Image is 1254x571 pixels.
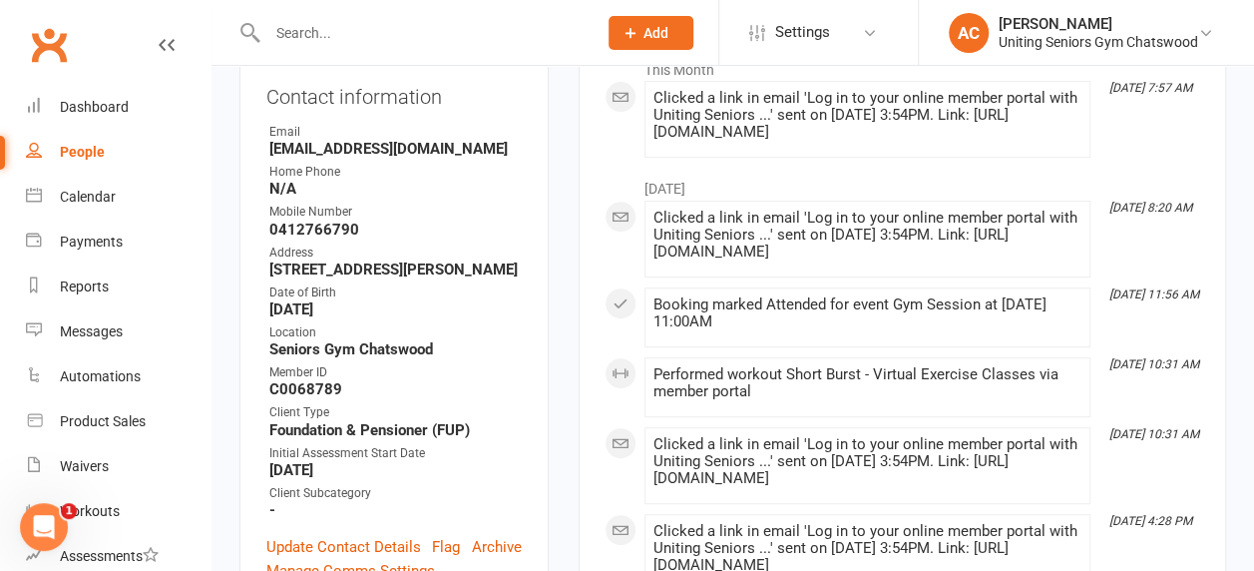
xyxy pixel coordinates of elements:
[999,15,1198,33] div: [PERSON_NAME]
[472,535,522,559] a: Archive
[60,144,105,160] div: People
[269,221,522,239] strong: 0412766790
[949,13,989,53] div: AC
[60,548,159,564] div: Assessments
[269,363,522,382] div: Member ID
[26,130,210,175] a: People
[20,503,68,551] iframe: Intercom live chat
[269,444,522,463] div: Initial Assessment Start Date
[643,25,668,41] span: Add
[60,279,109,294] div: Reports
[60,99,129,115] div: Dashboard
[26,220,210,265] a: Payments
[653,296,1081,330] div: Booking marked Attended for event Gym Session at [DATE] 11:00AM
[61,503,77,519] span: 1
[269,244,522,263] div: Address
[60,189,116,205] div: Calendar
[609,16,693,50] button: Add
[1109,201,1192,215] i: [DATE] 8:20 AM
[26,444,210,489] a: Waivers
[269,421,522,439] strong: Foundation & Pensioner (FUP)
[26,175,210,220] a: Calendar
[432,535,460,559] a: Flag
[653,210,1081,261] div: Clicked a link in email 'Log in to your online member portal with Uniting Seniors ...' sent on [D...
[269,323,522,342] div: Location
[605,168,1200,200] li: [DATE]
[653,436,1081,487] div: Clicked a link in email 'Log in to your online member portal with Uniting Seniors ...' sent on [D...
[269,380,522,398] strong: C0068789
[775,10,830,55] span: Settings
[261,19,583,47] input: Search...
[60,458,109,474] div: Waivers
[269,461,522,479] strong: [DATE]
[999,33,1198,51] div: Uniting Seniors Gym Chatswood
[24,20,74,70] a: Clubworx
[26,309,210,354] a: Messages
[269,300,522,318] strong: [DATE]
[269,203,522,222] div: Mobile Number
[269,163,522,182] div: Home Phone
[269,261,522,279] strong: [STREET_ADDRESS][PERSON_NAME]
[269,484,522,503] div: Client Subcategory
[266,535,421,559] a: Update Contact Details
[26,265,210,309] a: Reports
[653,366,1081,400] div: Performed workout Short Burst - Virtual Exercise Classes via member portal
[26,85,210,130] a: Dashboard
[266,78,522,108] h3: Contact information
[269,340,522,358] strong: Seniors Gym Chatswood
[269,180,522,198] strong: N/A
[1109,81,1192,95] i: [DATE] 7:57 AM
[1109,427,1199,441] i: [DATE] 10:31 AM
[60,368,141,384] div: Automations
[60,323,123,339] div: Messages
[653,90,1081,141] div: Clicked a link in email 'Log in to your online member portal with Uniting Seniors ...' sent on [D...
[1109,514,1192,528] i: [DATE] 4:28 PM
[26,489,210,534] a: Workouts
[26,354,210,399] a: Automations
[269,140,522,158] strong: [EMAIL_ADDRESS][DOMAIN_NAME]
[269,501,522,519] strong: -
[26,399,210,444] a: Product Sales
[269,403,522,422] div: Client Type
[60,503,120,519] div: Workouts
[269,284,522,302] div: Date of Birth
[60,413,146,429] div: Product Sales
[60,234,123,250] div: Payments
[1109,357,1199,371] i: [DATE] 10:31 AM
[269,123,522,142] div: Email
[1109,287,1199,301] i: [DATE] 11:56 AM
